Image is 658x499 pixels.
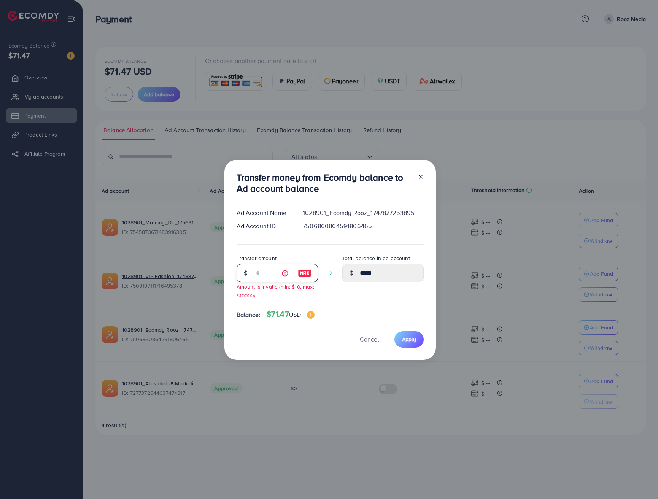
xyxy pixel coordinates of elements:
[237,254,277,262] label: Transfer amount
[267,310,315,319] h4: $71.47
[237,172,412,194] h3: Transfer money from Ecomdy balance to Ad account balance
[297,222,429,230] div: 7506860864591806465
[230,208,297,217] div: Ad Account Name
[626,465,652,493] iframe: Chat
[289,310,301,319] span: USD
[360,335,379,343] span: Cancel
[298,269,312,278] img: image
[394,331,424,348] button: Apply
[230,222,297,230] div: Ad Account ID
[350,331,388,348] button: Cancel
[342,254,410,262] label: Total balance in ad account
[307,311,315,319] img: image
[237,310,261,319] span: Balance:
[237,283,314,299] small: Amount is invalid (min: $10, max: $10000)
[297,208,429,217] div: 1028901_Ecomdy Rooz_1747827253895
[402,335,416,343] span: Apply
